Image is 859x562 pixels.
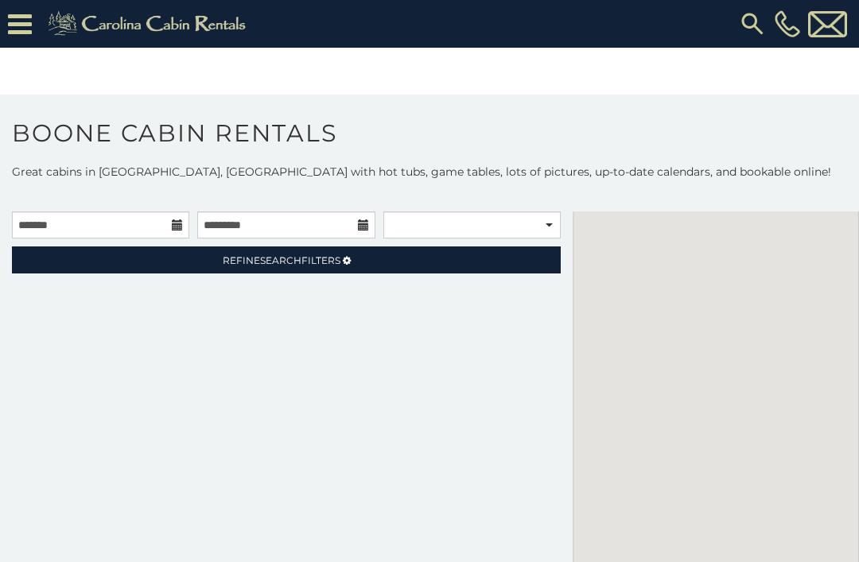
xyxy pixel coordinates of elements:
[738,10,767,38] img: search-regular.svg
[771,10,804,37] a: [PHONE_NUMBER]
[12,246,561,273] a: RefineSearchFilters
[223,254,340,266] span: Refine Filters
[40,8,259,40] img: Khaki-logo.png
[260,254,301,266] span: Search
